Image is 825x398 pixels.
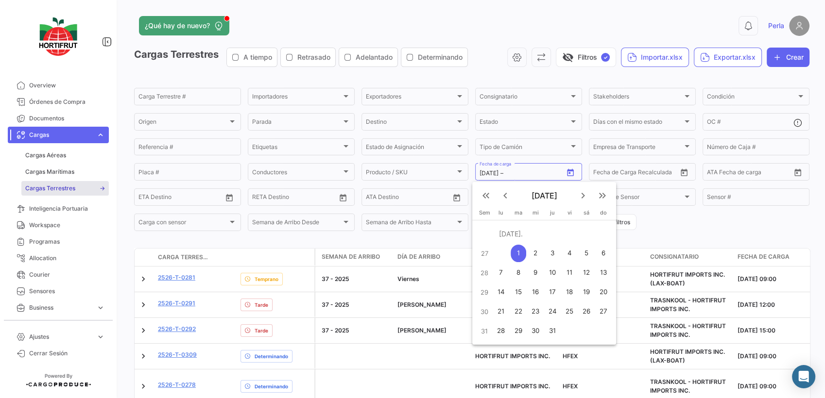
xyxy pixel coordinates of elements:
td: 30 [476,302,493,321]
button: 31 de julio de 2025 [544,321,561,341]
mat-icon: keyboard_arrow_left [499,190,511,201]
span: lu [498,209,503,216]
div: 17 [545,283,560,301]
div: 16 [528,283,543,301]
button: 13 de julio de 2025 [595,263,612,282]
button: 16 de julio de 2025 [527,282,544,302]
td: 27 [476,244,493,263]
div: 19 [579,283,594,301]
div: 26 [579,303,594,320]
div: 15 [511,283,526,301]
div: Abrir Intercom Messenger [792,365,815,388]
div: 7 [494,264,509,282]
button: 27 de julio de 2025 [595,302,612,321]
button: 14 de julio de 2025 [493,282,510,302]
button: 24 de julio de 2025 [544,302,561,321]
span: ma [515,209,522,216]
div: 28 [494,322,509,340]
button: 9 de julio de 2025 [527,263,544,282]
td: 31 [476,321,493,341]
button: 29 de julio de 2025 [510,321,527,341]
div: 1 [511,245,526,262]
mat-icon: keyboard_double_arrow_left [480,190,492,201]
button: 5 de julio de 2025 [578,244,595,263]
span: ju [550,209,555,216]
button: 18 de julio de 2025 [561,282,578,302]
div: 18 [562,283,577,301]
button: 4 de julio de 2025 [561,244,578,263]
div: 13 [596,264,611,282]
button: 3 de julio de 2025 [544,244,561,263]
button: 19 de julio de 2025 [578,282,595,302]
button: 12 de julio de 2025 [578,263,595,282]
button: 2 de julio de 2025 [527,244,544,263]
button: 11 de julio de 2025 [561,263,578,282]
td: [DATE]. [493,224,612,244]
div: 20 [596,283,611,301]
div: 5 [579,245,594,262]
div: 24 [545,303,560,320]
span: [DATE] [515,191,573,200]
div: 2 [528,245,543,262]
div: 11 [562,264,577,282]
button: 7 de julio de 2025 [493,263,510,282]
div: 25 [562,303,577,320]
div: 31 [545,322,560,340]
div: 10 [545,264,560,282]
div: 27 [596,303,611,320]
button: 6 de julio de 2025 [595,244,612,263]
button: 15 de julio de 2025 [510,282,527,302]
button: 22 de julio de 2025 [510,302,527,321]
th: Sem [476,209,493,220]
button: 28 de julio de 2025 [493,321,510,341]
div: 14 [494,283,509,301]
div: 23 [528,303,543,320]
div: 6 [596,245,611,262]
div: 12 [579,264,594,282]
button: 20 de julio de 2025 [595,282,612,302]
button: 30 de julio de 2025 [527,321,544,341]
div: 29 [511,322,526,340]
span: mi [533,209,539,216]
div: 8 [511,264,526,282]
button: 25 de julio de 2025 [561,302,578,321]
div: 9 [528,264,543,282]
td: 29 [476,282,493,302]
div: 22 [511,303,526,320]
button: 8 de julio de 2025 [510,263,527,282]
td: 28 [476,263,493,282]
button: 26 de julio de 2025 [578,302,595,321]
div: 30 [528,322,543,340]
span: sá [584,209,589,216]
button: 1 de julio de 2025 [510,244,527,263]
button: 23 de julio de 2025 [527,302,544,321]
mat-icon: keyboard_arrow_right [577,190,589,201]
mat-icon: keyboard_double_arrow_right [597,190,608,201]
span: do [600,209,607,216]
button: 10 de julio de 2025 [544,263,561,282]
button: 17 de julio de 2025 [544,282,561,302]
span: vi [567,209,571,216]
div: 21 [494,303,509,320]
div: 3 [545,245,560,262]
div: 4 [562,245,577,262]
button: 21 de julio de 2025 [493,302,510,321]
